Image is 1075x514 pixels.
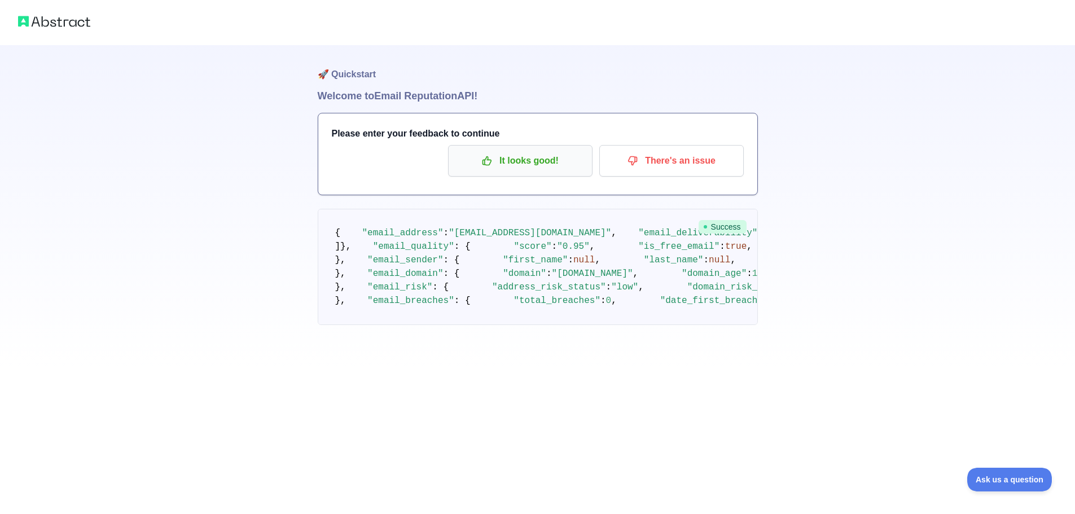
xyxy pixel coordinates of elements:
p: There's an issue [608,151,735,170]
span: : { [454,241,471,252]
span: true [725,241,747,252]
span: : { [444,255,460,265]
span: "domain_risk_status" [687,282,796,292]
span: : [600,296,606,306]
span: , [747,241,752,252]
span: "last_name" [644,255,704,265]
span: "first_name" [503,255,568,265]
span: , [611,228,617,238]
span: "low" [611,282,638,292]
span: "email_breaches" [367,296,454,306]
h3: Please enter your feedback to continue [332,127,744,140]
span: : [444,228,449,238]
img: Abstract logo [18,14,90,29]
span: , [595,255,600,265]
span: 10981 [752,269,779,279]
span: , [590,241,595,252]
span: null [573,255,595,265]
span: : [552,241,558,252]
span: "date_first_breached" [660,296,774,306]
span: "domain" [503,269,546,279]
span: "email_sender" [367,255,443,265]
span: "email_deliverability" [638,228,757,238]
iframe: Toggle Customer Support [967,468,1052,491]
span: "score" [514,241,551,252]
span: : [703,255,709,265]
span: 0 [606,296,612,306]
span: "email_quality" [373,241,454,252]
span: , [633,269,639,279]
span: : [606,282,612,292]
span: : { [432,282,449,292]
span: null [709,255,730,265]
span: : [568,255,573,265]
span: Success [699,220,747,234]
h1: 🚀 Quickstart [318,45,758,88]
span: , [611,296,617,306]
span: "address_risk_status" [492,282,606,292]
button: There's an issue [599,145,744,177]
span: , [638,282,644,292]
span: "0.95" [557,241,590,252]
span: "email_domain" [367,269,443,279]
span: { [335,228,341,238]
span: "[EMAIL_ADDRESS][DOMAIN_NAME]" [449,228,611,238]
h1: Welcome to Email Reputation API! [318,88,758,104]
span: : { [444,269,460,279]
button: It looks good! [448,145,593,177]
span: "total_breaches" [514,296,600,306]
span: "[DOMAIN_NAME]" [552,269,633,279]
span: "email_risk" [367,282,432,292]
span: , [730,255,736,265]
span: "domain_age" [682,269,747,279]
span: : [719,241,725,252]
p: It looks good! [457,151,584,170]
span: : [546,269,552,279]
span: "is_free_email" [638,241,719,252]
span: "email_address" [362,228,444,238]
span: : [747,269,752,279]
span: : { [454,296,471,306]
